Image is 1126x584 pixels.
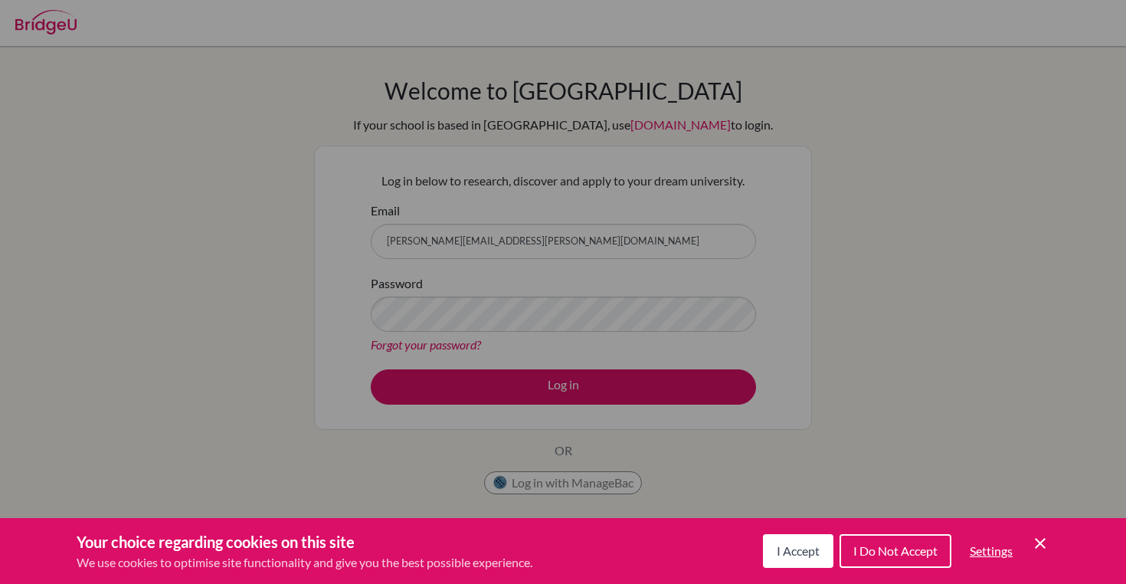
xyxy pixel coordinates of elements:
[763,534,833,568] button: I Accept
[970,543,1013,558] span: Settings
[1031,534,1049,553] button: Save and close
[777,543,820,558] span: I Accept
[853,543,938,558] span: I Do Not Accept
[840,534,951,568] button: I Do Not Accept
[77,553,532,572] p: We use cookies to optimise site functionality and give you the best possible experience.
[77,530,532,553] h3: Your choice regarding cookies on this site
[957,536,1025,566] button: Settings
